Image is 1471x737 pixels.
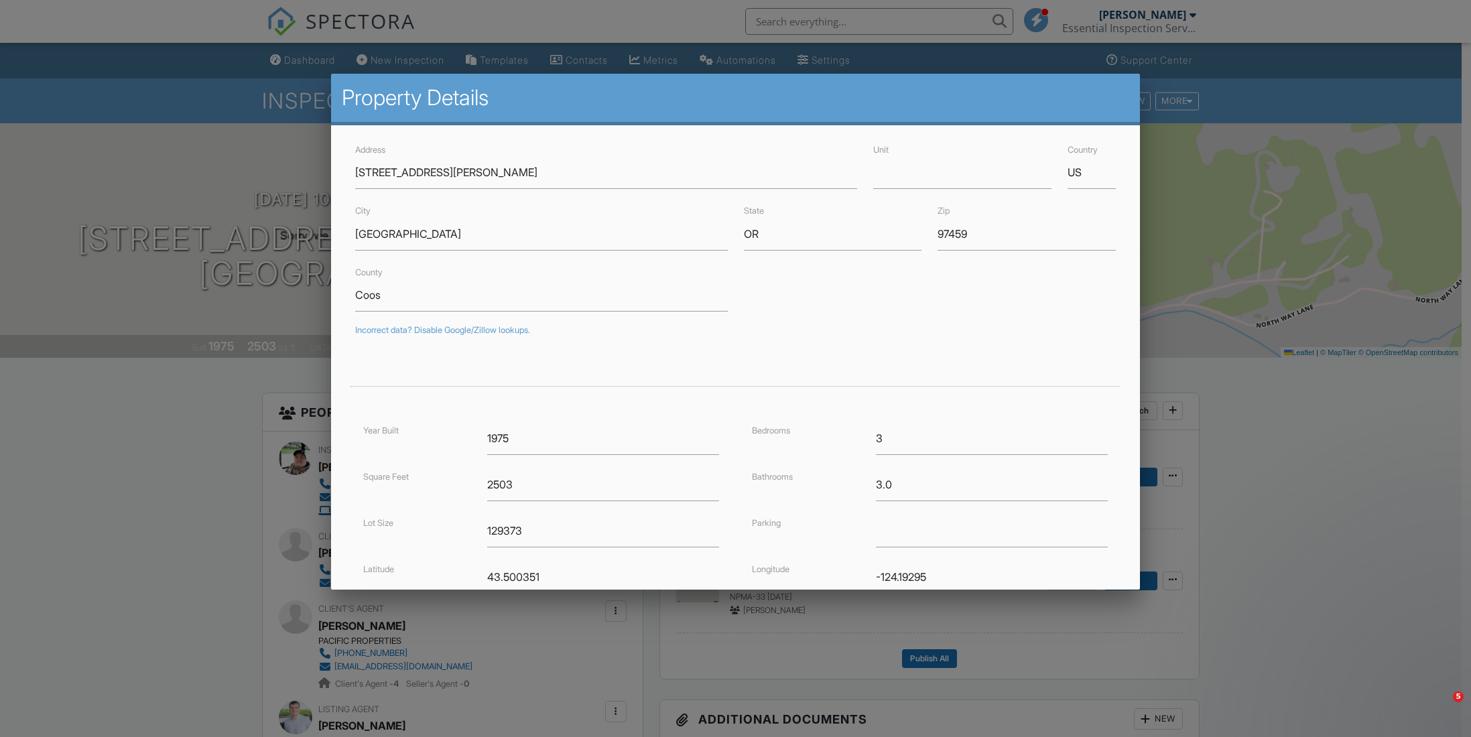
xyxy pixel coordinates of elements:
label: Lot Size [363,518,393,528]
label: Latitude [363,564,394,574]
label: City [355,206,371,216]
label: Bedrooms [752,425,790,435]
label: Year Built [363,425,399,435]
label: Bathrooms [752,472,793,482]
label: Address [355,145,385,155]
h2: Property Details [342,84,1129,111]
label: Parking [752,518,781,528]
iframe: Intercom live chat [1425,691,1458,724]
span: 5 [1453,691,1464,702]
label: Unit [873,145,889,155]
label: Square Feet [363,472,409,482]
label: County [355,267,383,277]
label: Longitude [752,564,789,574]
label: State [744,206,764,216]
label: Country [1068,145,1098,155]
label: Zip [938,206,950,216]
div: Incorrect data? Disable Google/Zillow lookups. [355,325,1116,336]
